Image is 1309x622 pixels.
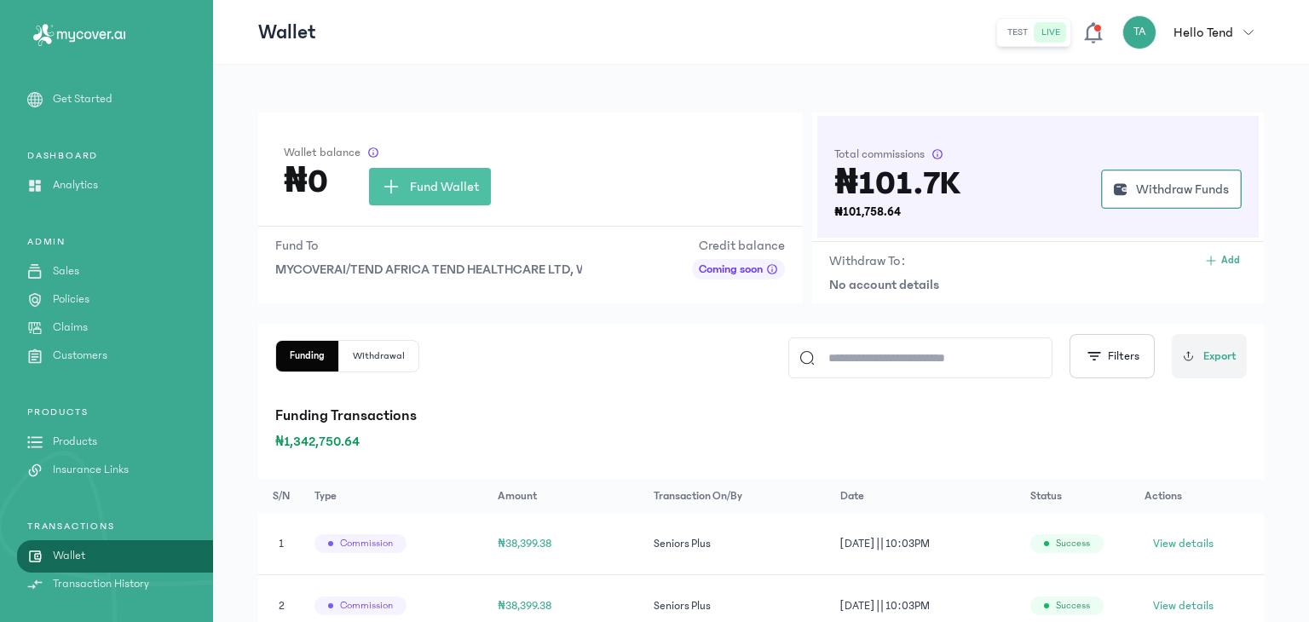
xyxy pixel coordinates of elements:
[1197,251,1247,271] button: Add
[284,144,360,161] span: Wallet balance
[340,599,393,613] span: Commission
[258,479,304,513] th: S/N
[1173,22,1233,43] p: Hello Tend
[1172,334,1247,378] button: Export
[279,600,285,612] span: 2
[275,404,1247,428] p: Funding Transactions
[1153,535,1214,552] span: View details
[1101,170,1242,209] button: Withdraw Funds
[1145,592,1222,619] button: View details
[276,341,339,371] button: Funding
[53,291,89,308] p: Policies
[53,262,79,280] p: Sales
[1221,254,1240,268] span: Add
[1203,348,1237,366] span: Export
[340,537,393,550] span: Commission
[284,168,328,195] h3: ₦0
[1000,22,1035,43] button: test
[304,479,487,513] th: Type
[487,479,643,513] th: Amount
[275,235,582,256] p: Fund To
[53,575,149,593] p: Transaction History
[830,479,1021,513] th: Date
[829,251,905,271] p: Withdraw To:
[692,235,785,256] p: Credit balance
[829,274,1247,295] p: No account details
[699,261,763,278] span: Coming soon
[53,319,88,337] p: Claims
[369,168,491,205] button: Fund Wallet
[53,90,112,108] p: Get Started
[1153,597,1214,614] span: View details
[643,479,830,513] th: Transaction on/by
[1134,479,1264,513] th: Actions
[339,341,418,371] button: Withdrawal
[1122,15,1156,49] div: TA
[275,431,1247,452] p: ₦1,342,750.64
[53,176,98,194] p: Analytics
[834,146,925,163] span: Total commissions
[1056,537,1090,550] span: success
[834,170,960,197] h3: ₦101.7K
[1070,334,1155,378] button: Filters
[53,461,129,479] p: Insurance Links
[498,538,551,550] span: ₦38,399.38
[279,538,284,550] span: 1
[1136,179,1229,199] span: Withdraw Funds
[498,600,551,612] span: ₦38,399.38
[834,204,960,221] p: ₦101,758.64
[830,513,1021,575] td: [DATE] || 10:03PM
[643,513,830,575] td: Seniors Plus
[275,259,582,279] button: MYCOVERAI/TEND AFRICA TEND HEALTHCARE LTD, Wema Bank || 9341293812
[1020,479,1134,513] th: Status
[1056,599,1090,613] span: success
[258,19,316,46] p: Wallet
[53,547,85,565] p: Wallet
[53,347,107,365] p: Customers
[53,433,97,451] p: Products
[1145,530,1222,557] button: View details
[1122,15,1264,49] button: TAHello Tend
[1035,22,1067,43] button: live
[410,176,479,197] span: Fund Wallet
